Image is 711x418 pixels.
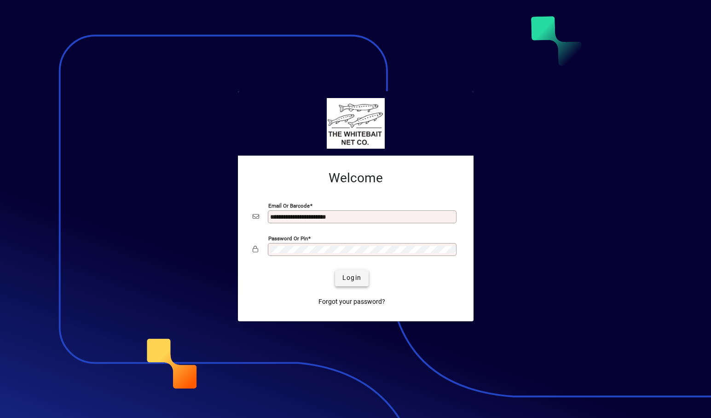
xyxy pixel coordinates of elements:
a: Forgot your password? [315,294,389,310]
button: Login [335,270,369,286]
span: Login [342,273,361,283]
h2: Welcome [253,170,459,186]
mat-label: Email or Barcode [268,202,310,209]
mat-label: Password or Pin [268,235,308,241]
span: Forgot your password? [318,297,385,307]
